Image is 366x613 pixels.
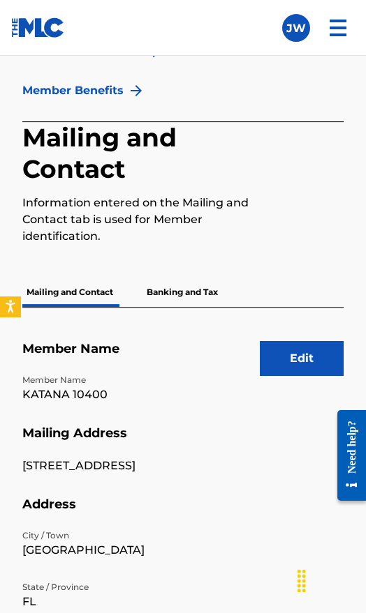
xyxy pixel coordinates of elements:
h2: Mailing and Contact [22,122,270,185]
a: Member Benefits [22,82,124,99]
p: KATANA 10400 [22,386,344,403]
p: Banking and Tax [142,278,222,307]
h5: Address [22,497,344,529]
iframe: Chat Widget [296,546,366,613]
img: MLC Logo [11,17,65,38]
p: City / Town [22,529,344,542]
h5: Member Name [22,341,344,374]
p: [STREET_ADDRESS] [22,457,344,474]
p: Information entered on the Mailing and Contact tab is used for Member identification. [22,195,270,245]
h5: Mailing Address [22,425,344,458]
p: [GEOGRAPHIC_DATA] [22,542,344,559]
button: Edit [260,341,344,376]
p: Mailing and Contact [22,278,117,307]
p: FL [22,593,344,610]
div: Drag [291,560,313,602]
iframe: Resource Center [327,398,366,513]
p: State / Province [22,581,344,593]
div: User Menu [282,14,310,42]
img: menu [321,11,355,45]
p: Member Name [22,374,344,386]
